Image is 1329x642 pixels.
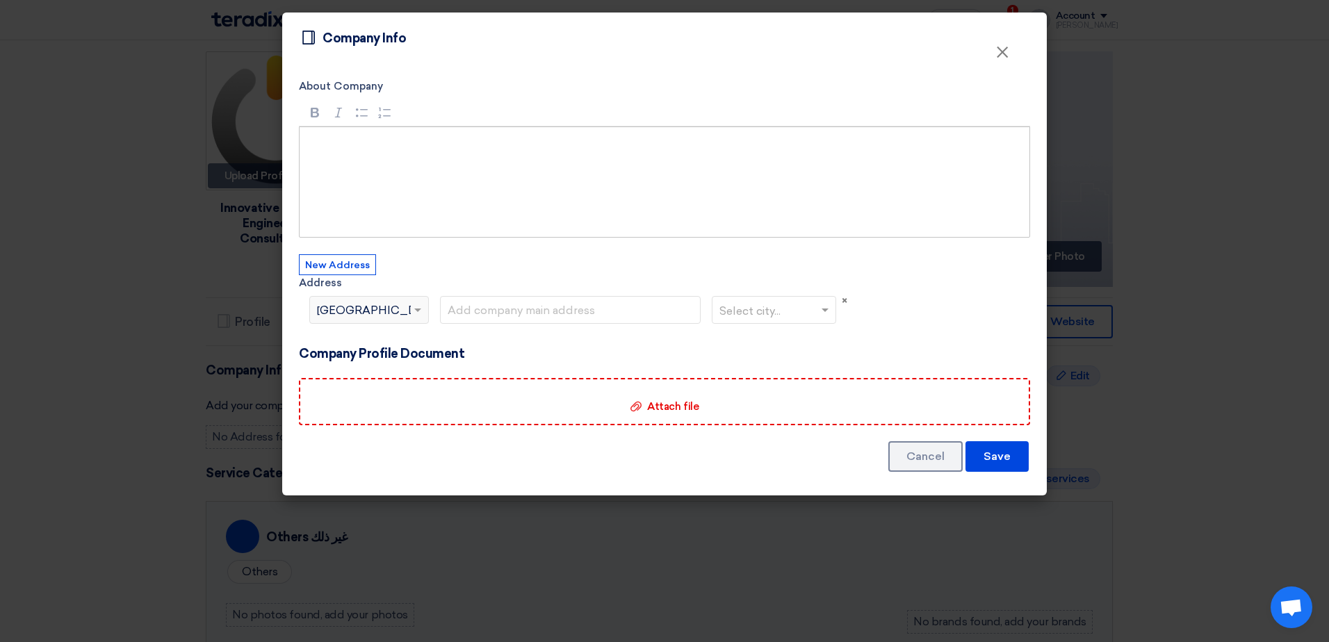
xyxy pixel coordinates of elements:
label: About Company [299,79,1030,94]
button: New Address [299,254,376,275]
button: Close [984,39,1020,67]
input: Add company main address [440,296,701,324]
label: Address [299,275,847,291]
span: Attach file [647,400,699,413]
a: Open chat [1271,586,1312,628]
span: × [842,295,847,307]
button: Close [842,296,847,306]
div: Rich Text Editor, main [299,126,1030,238]
div: Company Info [323,29,406,48]
button: Cancel [888,441,963,472]
h4: Company Profile Document [299,346,1030,361]
button: Save [965,441,1029,472]
span: [GEOGRAPHIC_DATA] [317,302,441,319]
span: × [995,42,1009,69]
